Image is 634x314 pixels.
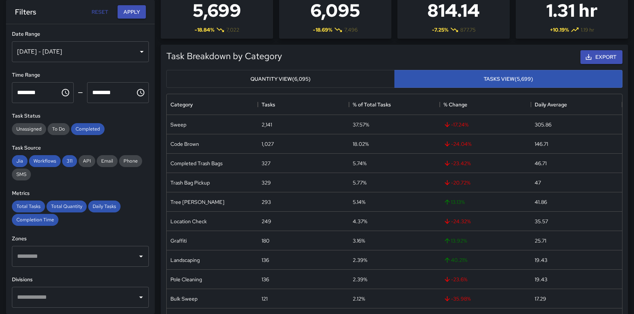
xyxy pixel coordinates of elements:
span: 1.19 hr [581,26,594,33]
h6: Metrics [12,189,149,198]
span: To Do [48,126,70,132]
h5: Task Breakdown by Category [166,50,282,62]
span: -24.04 % [444,140,471,148]
h6: Task Source [12,144,149,152]
div: Workflows [29,155,61,167]
div: Daily Average [531,94,622,115]
span: 7,496 [344,26,358,33]
span: Workflows [29,158,61,164]
div: 37.57% [353,121,369,128]
div: Completed [71,123,105,135]
div: 136 [262,276,269,283]
h6: Filters [15,6,36,18]
div: 4.37% [353,218,367,225]
div: Phone [119,155,142,167]
div: Unassigned [12,123,46,135]
span: Phone [119,158,142,164]
div: Jia [12,155,28,167]
div: 121 [262,295,268,302]
button: Choose time, selected time is 12:00 AM [58,85,73,100]
div: Landscaping [170,256,200,264]
span: 40.21 % [444,256,467,264]
div: % Change [440,94,531,115]
div: 35.57 [535,218,548,225]
span: Jia [12,158,28,164]
div: 329 [262,179,271,186]
div: Completion Time [12,214,58,226]
div: 249 [262,218,271,225]
div: % of Total Tasks [353,94,391,115]
div: 5.74% [353,160,366,167]
div: Total Quantity [47,201,87,212]
h6: Task Status [12,112,149,120]
div: 180 [262,237,269,244]
div: 19.43 [535,256,547,264]
button: Tasks View(5,699) [394,70,623,88]
div: Total Tasks [12,201,45,212]
div: 2.12% [353,295,365,302]
div: To Do [48,123,70,135]
span: 877.75 [460,26,475,33]
div: Tree Wells [170,198,224,206]
div: 18.02% [353,140,369,148]
h6: Divisions [12,276,149,284]
span: Completion Time [12,217,58,223]
span: Total Quantity [47,203,87,209]
span: SMS [12,171,31,177]
span: -23.42 % [444,160,471,167]
button: Open [136,251,146,262]
div: SMS [12,169,31,180]
div: 2.39% [353,256,367,264]
div: Code Brown [170,140,199,148]
div: 5.77% [353,179,366,186]
button: Reset [88,5,112,19]
button: Apply [118,5,146,19]
span: -20.72 % [444,179,470,186]
span: -18.84 % [195,26,214,33]
div: 1,027 [262,140,274,148]
div: % Change [444,94,467,115]
div: 311 [62,155,77,167]
span: -23.6 % [444,276,467,283]
span: Total Tasks [12,203,45,209]
span: -17.24 % [444,121,468,128]
div: 19.43 [535,276,547,283]
div: 46.71 [535,160,547,167]
div: Completed Trash Bags [170,160,222,167]
div: 136 [262,256,269,264]
div: 2.39% [353,276,367,283]
span: 7,022 [226,26,239,33]
span: Completed [71,126,105,132]
button: Quantity View(6,095) [166,70,395,88]
div: [DATE] - [DATE] [12,41,149,62]
span: API [79,158,95,164]
div: Tasks [258,94,349,115]
h6: Time Range [12,71,149,79]
div: Sweep [170,121,186,128]
div: Tasks [262,94,275,115]
div: Location Check [170,218,207,225]
div: 293 [262,198,271,206]
div: Bulk Sweep [170,295,198,302]
button: Export [580,50,622,64]
div: 47 [535,179,541,186]
div: Category [167,94,258,115]
div: API [79,155,95,167]
div: 146.71 [535,140,548,148]
button: Open [136,292,146,302]
div: 327 [262,160,270,167]
span: -35.98 % [444,295,471,302]
div: Category [170,94,193,115]
h6: Zones [12,235,149,243]
span: -7.25 % [432,26,448,33]
span: 13.92 % [444,237,467,244]
span: + 10.19 % [550,26,569,33]
span: 13.13 % [444,198,465,206]
div: Graffiti [170,237,187,244]
div: 305.86 [535,121,551,128]
span: 311 [62,158,77,164]
span: Unassigned [12,126,46,132]
span: -24.32 % [444,218,471,225]
div: Email [97,155,118,167]
button: Choose time, selected time is 11:59 PM [133,85,148,100]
